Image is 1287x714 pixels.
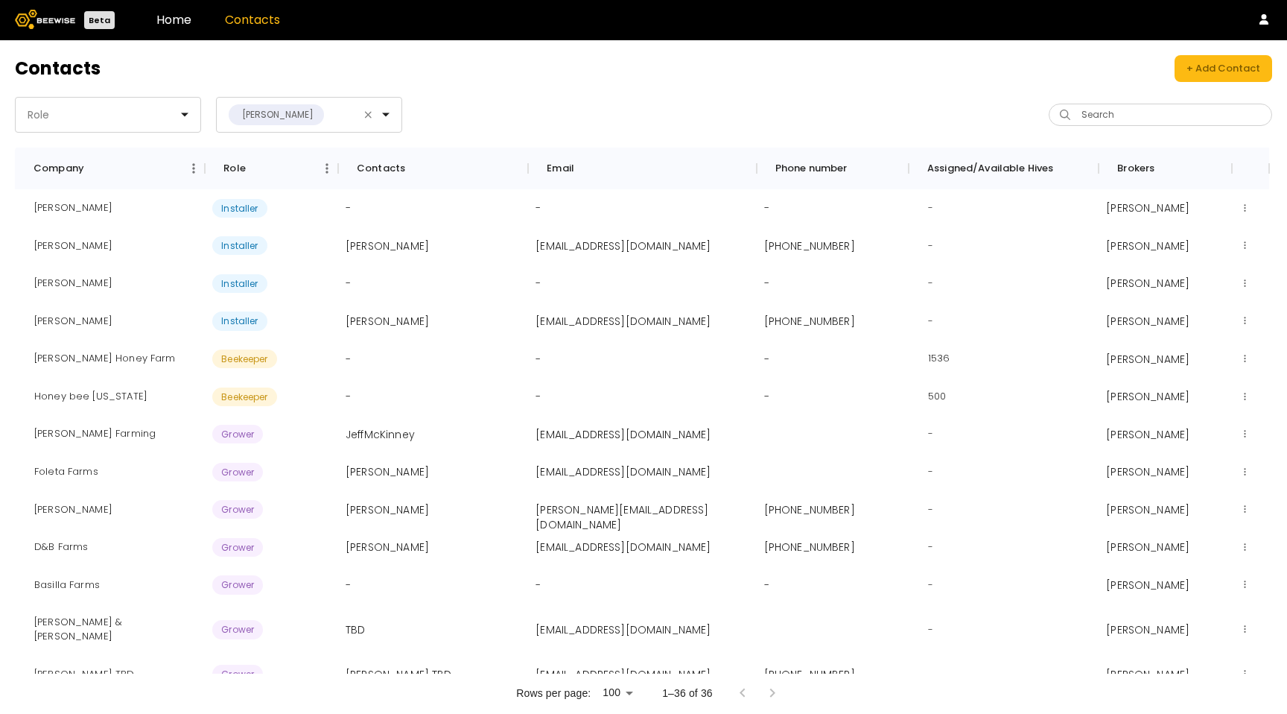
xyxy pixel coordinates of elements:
span: Grower [212,538,263,557]
div: Basilla Farms [22,566,112,604]
p: [PHONE_NUMBER] [764,540,855,555]
div: + Add Contact [1186,61,1260,76]
div: Company [34,148,84,189]
div: D&B Farms [22,528,100,566]
p: [PERSON_NAME] [1106,352,1189,367]
div: Damaris Lorenz [22,189,124,227]
p: - [536,200,541,215]
div: John Lasgoity TBD [22,656,147,694]
div: Gallo [22,491,124,529]
p: [PERSON_NAME] [1106,464,1189,479]
p: - [764,276,769,291]
span: Installer [212,236,267,255]
p: [PERSON_NAME] [346,540,429,555]
div: Jakob Browning [22,265,124,303]
div: - [916,566,945,604]
p: - [536,276,541,291]
div: Tom Sanches [22,303,124,341]
div: Company [15,148,205,189]
p: [EMAIL_ADDRESS][DOMAIN_NAME] [536,540,711,555]
div: Email [528,148,756,189]
p: [PHONE_NUMBER] [764,502,855,517]
div: - [916,303,945,341]
div: McKinney Farming [22,415,168,453]
p: [PERSON_NAME] [1106,578,1189,593]
div: Role [205,148,338,189]
span: Grower [212,575,263,594]
p: [PERSON_NAME] [1106,540,1189,555]
p: [EMAIL_ADDRESS][DOMAIN_NAME] [536,238,711,253]
p: - [536,389,541,404]
p: [PHONE_NUMBER] [764,667,855,682]
span: Beekeeper [212,388,276,406]
span: Installer [212,274,267,293]
p: [PERSON_NAME] [1106,389,1189,404]
p: [EMAIL_ADDRESS][DOMAIN_NAME] [536,622,711,637]
a: Contacts [225,11,280,28]
div: Honey bee florida [22,378,159,416]
div: [PERSON_NAME] [238,107,315,122]
div: Role [223,148,246,189]
p: [PERSON_NAME] [1106,502,1189,517]
button: + Add Contact [1175,55,1272,82]
p: 1–36 of 36 [662,686,713,701]
div: 100 [597,682,638,704]
span: Installer [212,199,267,218]
div: Assigned/Available Hives [909,148,1099,189]
p: [PERSON_NAME] [1106,622,1189,637]
p: [PERSON_NAME] [1106,427,1189,442]
div: - [916,415,945,453]
p: Rows per page: [516,686,591,701]
p: - [764,352,769,367]
p: [PHONE_NUMBER] [764,314,855,329]
div: Contacts [357,148,405,189]
p: [PERSON_NAME] [1106,276,1189,291]
span: Grower [212,463,263,481]
div: - [916,656,945,694]
p: - [764,578,769,593]
span: Grower [212,500,263,519]
div: 1536 [916,340,962,378]
p: [PERSON_NAME] [1106,667,1189,682]
p: [PERSON_NAME] [346,502,429,517]
p: - [346,578,351,593]
button: Menu [182,157,205,180]
span: Grower [212,665,263,683]
p: [PHONE_NUMBER] [764,238,855,253]
p: - [346,352,351,367]
p: JeffMcKinney [346,427,415,442]
div: Phone number [775,148,848,189]
button: Sort [246,158,267,179]
div: Monda Honey Farm [22,340,188,378]
p: [PERSON_NAME] [1106,314,1189,329]
button: Menu [316,157,338,180]
span: Grower [212,620,263,639]
div: Brokers [1117,148,1154,189]
p: - [764,389,769,404]
div: - [916,265,945,303]
span: Grower [212,425,263,443]
p: - [536,352,541,367]
p: - [346,389,351,404]
div: - [916,189,945,227]
p: [PERSON_NAME] [346,314,429,329]
p: - [536,578,541,593]
img: Beewise logo [15,10,75,29]
div: Foleta Farms [22,453,110,491]
div: Assigned/Available Hives [927,148,1054,189]
div: Brokers [1099,148,1232,189]
div: Cardella, Chris & Steven [22,604,197,655]
p: [EMAIL_ADDRESS][DOMAIN_NAME] [536,314,711,329]
p: - [764,200,769,215]
p: - [346,200,351,215]
div: - [916,491,945,529]
div: Zac Browning [22,227,124,265]
button: Sort [84,158,105,179]
div: - [916,528,945,566]
div: - [916,611,945,649]
p: [EMAIL_ADDRESS][DOMAIN_NAME] [536,427,711,442]
a: Home [156,11,191,28]
div: Beta [84,11,115,29]
p: [PERSON_NAME] [1106,238,1189,253]
div: Phone number [757,148,909,189]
